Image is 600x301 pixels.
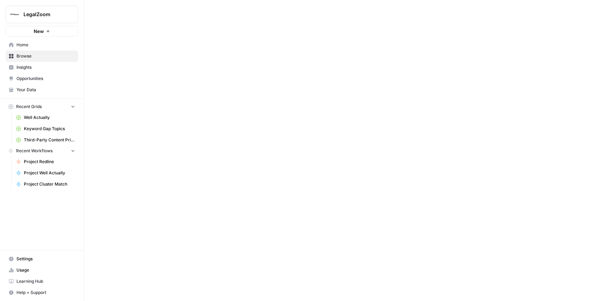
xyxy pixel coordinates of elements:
[16,278,75,285] span: Learning Hub
[6,276,78,287] a: Learning Hub
[24,170,75,176] span: Project Well Actually
[6,62,78,73] a: Insights
[13,112,78,123] a: Well Actually
[13,167,78,179] a: Project Well Actually
[6,51,78,62] a: Browse
[16,75,75,82] span: Opportunities
[6,287,78,298] button: Help + Support
[13,134,78,146] a: Third-Party Content Prioritization
[16,53,75,59] span: Browse
[6,265,78,276] a: Usage
[13,179,78,190] a: Project Cluster Match
[24,137,75,143] span: Third-Party Content Prioritization
[23,11,66,18] span: LegalZoom
[6,253,78,265] a: Settings
[24,126,75,132] span: Keyword Gap Topics
[24,181,75,187] span: Project Cluster Match
[16,103,42,110] span: Recent Grids
[13,156,78,167] a: Project Redline
[16,289,75,296] span: Help + Support
[6,84,78,95] a: Your Data
[16,267,75,273] span: Usage
[6,146,78,156] button: Recent Workflows
[16,256,75,262] span: Settings
[16,148,53,154] span: Recent Workflows
[6,26,78,36] button: New
[34,28,44,35] span: New
[13,123,78,134] a: Keyword Gap Topics
[24,114,75,121] span: Well Actually
[16,64,75,71] span: Insights
[6,101,78,112] button: Recent Grids
[16,42,75,48] span: Home
[24,159,75,165] span: Project Redline
[6,6,78,23] button: Workspace: LegalZoom
[6,73,78,84] a: Opportunities
[16,87,75,93] span: Your Data
[8,8,21,21] img: LegalZoom Logo
[6,39,78,51] a: Home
